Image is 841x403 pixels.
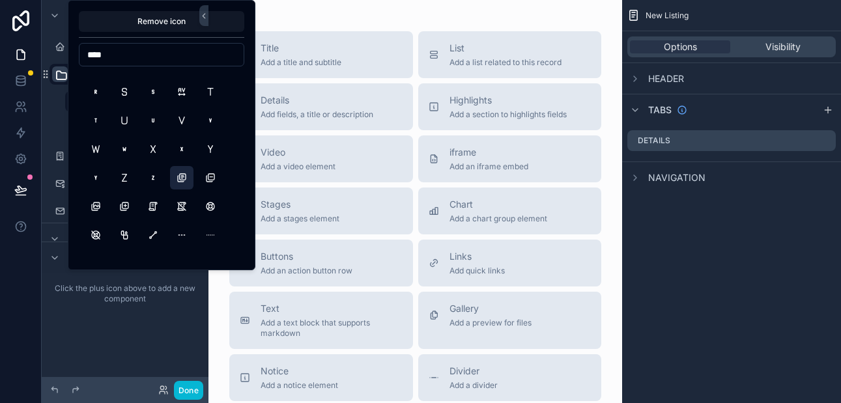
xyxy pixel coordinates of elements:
span: Gallery [449,302,532,315]
button: LibraryPlus [113,195,136,218]
button: LetterVSmall [199,109,222,132]
span: Add a text block that supports markdown [261,318,403,339]
button: LetterZSmall [141,166,165,189]
a: Messages [50,201,201,221]
span: Add quick links [449,266,505,276]
span: Video [261,146,335,159]
span: Text [261,302,403,315]
button: LetterY [199,137,222,161]
span: Highlights [449,94,567,107]
button: LetterXSmall [170,137,193,161]
span: Add an action button row [261,266,352,276]
span: Title [261,42,341,55]
span: Chart [449,198,547,211]
button: Line [141,223,165,247]
button: LifebuoyOff [84,223,107,247]
span: Add a stages element [261,214,339,224]
span: Add a title and subtitle [261,57,341,68]
span: Header [648,72,684,85]
span: New Listing [646,10,689,21]
button: LetterS [113,80,136,104]
span: Add a preview for files [449,318,532,328]
button: LinksAdd quick links [418,240,602,286]
button: Lifebuoy [199,195,222,218]
button: LetterSSmall [141,80,165,104]
button: LetterT [199,80,222,104]
button: LetterW [84,137,107,161]
button: LetterTSmall [84,109,107,132]
span: List [449,42,562,55]
button: LetterRSmall [84,80,107,104]
span: iframe [449,146,528,159]
button: HighlightsAdd a section to highlights fields [418,83,602,130]
button: iframeAdd an iframe embed [418,135,602,182]
button: ListAdd a list related to this record [418,31,602,78]
button: LetterV [170,109,193,132]
button: Link [141,252,165,275]
button: TextAdd a text block that supports markdown [229,292,413,349]
span: Add a notice element [261,380,338,391]
button: TitleAdd a title and subtitle [229,31,413,78]
button: Done [174,381,203,400]
button: DetailsAdd fields, a title or description [229,83,413,130]
button: LetterYSmall [84,166,107,189]
button: LibraryPhoto [84,195,107,218]
button: StagesAdd a stages element [229,188,413,234]
a: Home [50,36,201,57]
span: Add a divider [449,380,498,391]
a: Payouts [50,173,201,194]
button: LinkMinus [170,252,193,275]
span: Buttons [261,250,352,263]
button: GalleryAdd a preview for files [418,292,602,349]
span: Add fields, a title or description [261,109,373,120]
button: Remove icon [79,11,244,32]
span: Notice [261,365,338,378]
button: LibraryMinus [199,166,222,189]
button: LetterU [113,109,136,132]
span: Divider [449,365,498,378]
a: Account [50,146,201,167]
button: ButtonsAdd an action button row [229,240,413,286]
button: ChartAdd a chart group element [418,188,602,234]
span: Stages [261,198,339,211]
button: LetterZ [113,166,136,189]
button: VideoAdd a video element [229,135,413,182]
button: LetterSpacing [170,80,193,104]
span: Add a list related to this record [449,57,562,68]
span: Links [449,250,505,263]
button: License [141,195,165,218]
button: LetterUSmall [141,109,165,132]
button: Library [170,166,193,189]
div: scrollable content [42,273,208,314]
span: Navigation [648,171,706,184]
span: Tabs [648,104,672,117]
button: LineDotted [199,223,222,247]
label: Details [638,135,670,146]
button: LineScan [113,252,136,275]
button: DividerAdd a divider [418,354,602,401]
button: Lighter [113,223,136,247]
span: Add an iframe embed [449,161,528,172]
span: Add a section to highlights fields [449,109,567,120]
button: LetterWSmall [113,137,136,161]
span: Add a video element [261,161,335,172]
span: Details [261,94,373,107]
a: Active Listings [65,118,201,139]
span: Options [664,40,697,53]
span: Add a chart group element [449,214,547,224]
button: LineHeight [84,252,107,275]
button: LineDashed [170,223,193,247]
button: LinkOff [199,252,222,275]
button: LicenseOff [170,195,193,218]
div: Click the plus icon above to add a new component [42,273,208,314]
button: LetterX [141,137,165,161]
span: Visibility [765,40,801,53]
button: NoticeAdd a notice element [229,354,413,401]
